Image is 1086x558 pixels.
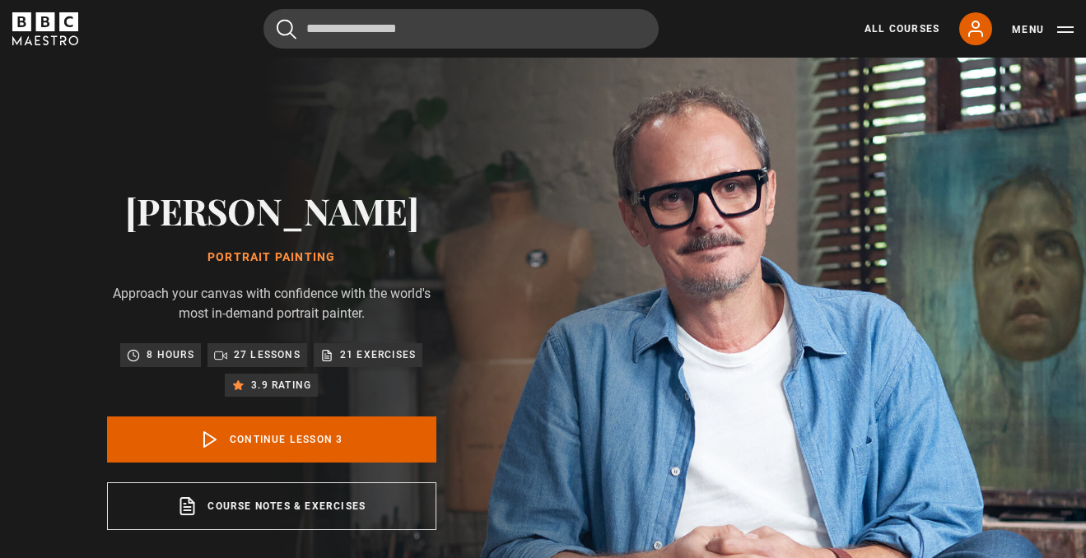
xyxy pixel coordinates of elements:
[12,12,78,45] svg: BBC Maestro
[107,189,436,231] h2: [PERSON_NAME]
[107,251,436,264] h1: Portrait Painting
[865,21,939,36] a: All Courses
[340,346,416,363] p: 21 exercises
[107,284,436,323] p: Approach your canvas with confidence with the world's most in-demand portrait painter.
[251,377,311,393] p: 3.9 rating
[107,416,436,463] a: Continue lesson 3
[107,482,436,530] a: Course notes & exercises
[234,346,301,363] p: 27 lessons
[277,19,296,40] button: Submit the search query
[263,9,659,49] input: Search
[1012,21,1074,38] button: Toggle navigation
[147,346,193,363] p: 8 hours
